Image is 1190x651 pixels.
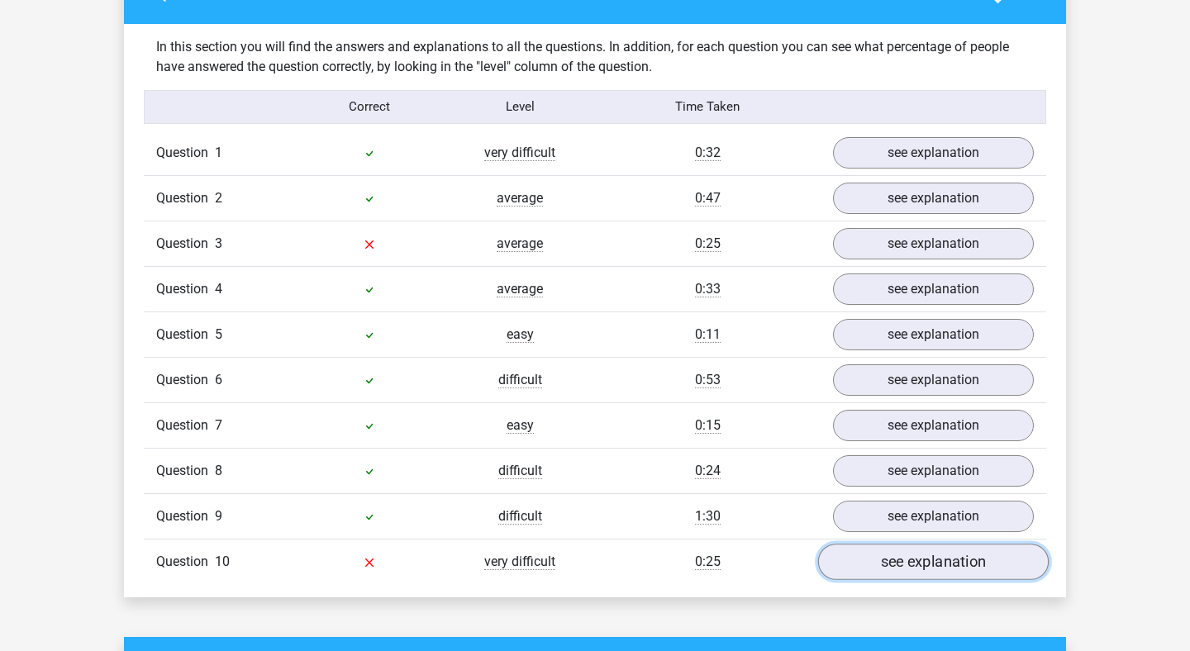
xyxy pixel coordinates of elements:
span: 1 [215,145,222,160]
a: see explanation [833,455,1034,487]
span: 0:47 [695,190,721,207]
span: difficult [498,508,542,525]
span: Question [156,370,215,390]
span: Question [156,143,215,163]
span: easy [507,417,534,434]
span: 0:25 [695,554,721,570]
span: average [497,235,543,252]
a: see explanation [833,183,1034,214]
span: average [497,190,543,207]
a: see explanation [833,501,1034,532]
a: see explanation [833,228,1034,259]
span: very difficult [484,554,555,570]
span: difficult [498,372,542,388]
span: average [497,281,543,297]
span: Question [156,461,215,481]
span: 0:24 [695,463,721,479]
span: 0:53 [695,372,721,388]
a: see explanation [833,364,1034,396]
span: 0:33 [695,281,721,297]
a: see explanation [833,319,1034,350]
span: 9 [215,508,222,524]
span: 4 [215,281,222,297]
span: Question [156,325,215,345]
div: In this section you will find the answers and explanations to all the questions. In addition, for... [144,37,1046,77]
span: 7 [215,417,222,433]
span: 0:25 [695,235,721,252]
span: 6 [215,372,222,387]
span: Question [156,188,215,208]
div: Level [445,97,595,116]
span: 0:15 [695,417,721,434]
span: 0:11 [695,326,721,343]
span: Question [156,506,215,526]
a: see explanation [833,273,1034,305]
a: see explanation [818,544,1049,580]
a: see explanation [833,137,1034,169]
a: see explanation [833,410,1034,441]
span: Question [156,416,215,435]
span: 8 [215,463,222,478]
span: 1:30 [695,508,721,525]
div: Correct [295,97,445,116]
span: difficult [498,463,542,479]
span: 5 [215,326,222,342]
div: Time Taken [595,97,821,116]
span: Question [156,552,215,572]
span: Question [156,234,215,254]
span: very difficult [484,145,555,161]
span: 10 [215,554,230,569]
span: 2 [215,190,222,206]
span: Question [156,279,215,299]
span: 3 [215,235,222,251]
span: easy [507,326,534,343]
span: 0:32 [695,145,721,161]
